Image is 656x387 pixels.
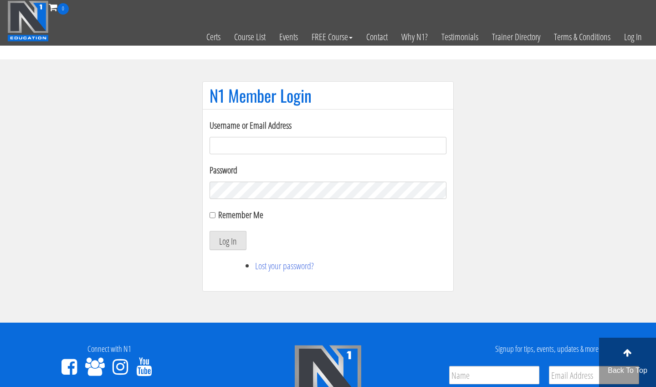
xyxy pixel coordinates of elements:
[218,209,263,221] label: Remember Me
[272,15,305,59] a: Events
[359,15,395,59] a: Contact
[49,1,69,13] a: 0
[435,15,485,59] a: Testimonials
[547,15,617,59] a: Terms & Conditions
[449,366,539,384] input: Name
[617,15,649,59] a: Log In
[210,86,446,105] h1: N1 Member Login
[7,345,212,354] h4: Connect with N1
[210,119,446,132] label: Username or Email Address
[444,345,649,354] h4: Signup for tips, events, updates & more
[210,163,446,177] label: Password
[210,231,246,250] button: Log In
[485,15,547,59] a: Trainer Directory
[227,15,272,59] a: Course List
[395,15,435,59] a: Why N1?
[7,0,49,42] img: n1-education
[255,260,314,272] a: Lost your password?
[549,366,639,384] input: Email Address
[305,15,359,59] a: FREE Course
[200,15,227,59] a: Certs
[57,3,69,15] span: 0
